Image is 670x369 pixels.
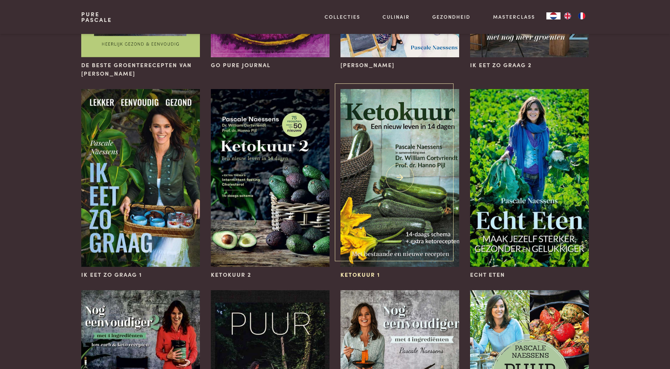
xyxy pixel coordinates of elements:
[470,270,505,279] span: Echt eten
[211,89,329,267] img: Ketokuur 2
[340,89,459,279] a: Ketokuur 1 Ketokuur 1
[470,61,532,69] span: Ik eet zo graag 2
[81,89,200,279] a: Ik eet zo graag 1 Ik eet zo graag 1
[325,13,360,20] a: Collecties
[561,12,589,19] ul: Language list
[432,13,470,20] a: Gezondheid
[470,89,588,279] a: Echt eten Echt eten
[81,270,142,279] span: Ik eet zo graag 1
[383,13,410,20] a: Culinair
[546,12,561,19] a: NL
[546,12,561,19] div: Language
[340,89,459,267] img: Ketokuur 1
[546,12,589,19] aside: Language selected: Nederlands
[211,61,271,69] span: Go Pure Journal
[340,270,380,279] span: Ketokuur 1
[81,89,200,267] img: Ik eet zo graag 1
[575,12,589,19] a: FR
[211,270,251,279] span: Ketokuur 2
[493,13,535,20] a: Masterclass
[561,12,575,19] a: EN
[340,61,395,69] span: [PERSON_NAME]
[470,89,588,267] img: Echt eten
[81,11,112,23] a: PurePascale
[81,61,200,78] span: De beste groenterecepten van [PERSON_NAME]
[211,89,329,279] a: Ketokuur 2 Ketokuur 2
